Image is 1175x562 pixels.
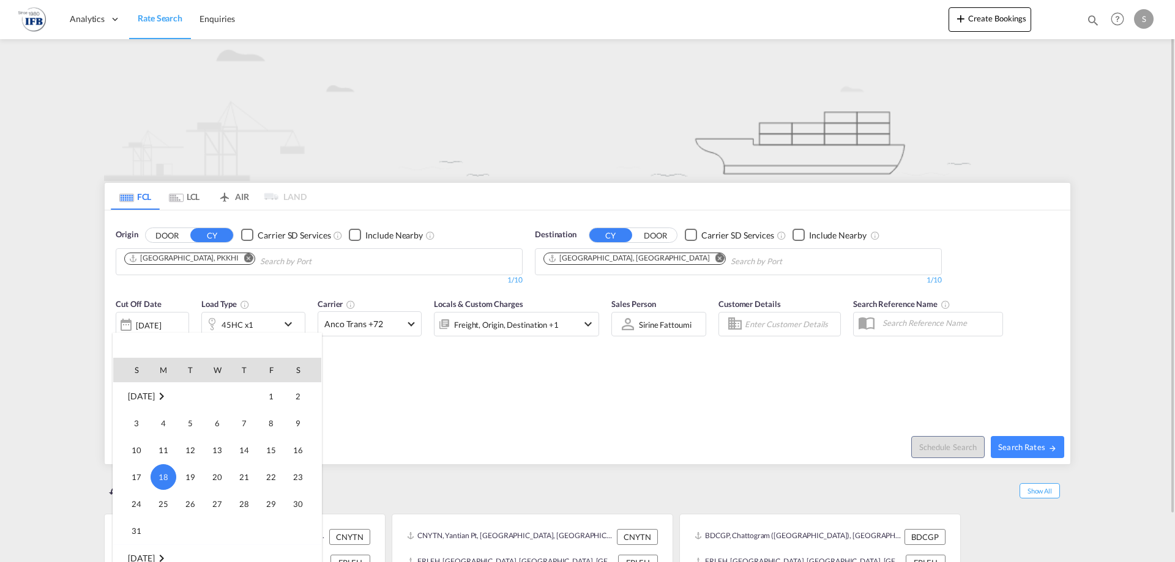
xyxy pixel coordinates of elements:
[113,410,321,437] tr: Week 2
[231,464,258,490] td: Thursday August 21 2025
[205,465,229,489] span: 20
[177,464,204,490] td: Tuesday August 19 2025
[285,464,321,490] td: Saturday August 23 2025
[285,437,321,464] td: Saturday August 16 2025
[204,437,231,464] td: Wednesday August 13 2025
[178,492,203,516] span: 26
[231,410,258,437] td: Thursday August 7 2025
[151,438,176,462] span: 11
[124,519,149,543] span: 31
[204,358,231,382] th: W
[113,490,150,517] td: Sunday August 24 2025
[205,492,229,516] span: 27
[124,492,149,516] span: 24
[231,437,258,464] td: Thursday August 14 2025
[151,411,176,435] span: 4
[177,358,204,382] th: T
[258,490,285,517] td: Friday August 29 2025
[232,438,256,462] span: 14
[285,410,321,437] td: Saturday August 9 2025
[150,410,177,437] td: Monday August 4 2025
[150,437,177,464] td: Monday August 11 2025
[205,438,229,462] span: 13
[113,490,321,517] tr: Week 5
[231,358,258,382] th: T
[204,410,231,437] td: Wednesday August 6 2025
[113,464,321,490] tr: Week 4
[113,410,150,437] td: Sunday August 3 2025
[231,490,258,517] td: Thursday August 28 2025
[286,438,310,462] span: 16
[124,465,149,489] span: 17
[258,410,285,437] td: Friday August 8 2025
[258,437,285,464] td: Friday August 15 2025
[113,358,150,382] th: S
[124,438,149,462] span: 10
[204,464,231,490] td: Wednesday August 20 2025
[178,438,203,462] span: 12
[259,438,283,462] span: 15
[259,384,283,409] span: 1
[285,382,321,410] td: Saturday August 2 2025
[178,465,203,489] span: 19
[232,492,256,516] span: 28
[258,382,285,410] td: Friday August 1 2025
[232,465,256,489] span: 21
[177,410,204,437] td: Tuesday August 5 2025
[177,490,204,517] td: Tuesday August 26 2025
[286,384,310,409] span: 2
[258,464,285,490] td: Friday August 22 2025
[259,465,283,489] span: 22
[113,464,150,490] td: Sunday August 17 2025
[286,465,310,489] span: 23
[150,490,177,517] td: Monday August 25 2025
[232,411,256,435] span: 7
[113,437,150,464] td: Sunday August 10 2025
[259,411,283,435] span: 8
[259,492,283,516] span: 29
[150,464,177,490] td: Monday August 18 2025
[177,437,204,464] td: Tuesday August 12 2025
[113,382,204,410] td: August 2025
[285,358,321,382] th: S
[286,492,310,516] span: 30
[205,411,229,435] span: 6
[151,492,176,516] span: 25
[151,464,176,490] span: 18
[150,358,177,382] th: M
[113,437,321,464] tr: Week 3
[178,411,203,435] span: 5
[113,517,321,545] tr: Week 6
[286,411,310,435] span: 9
[128,391,154,401] span: [DATE]
[113,382,321,410] tr: Week 1
[285,490,321,517] td: Saturday August 30 2025
[113,517,150,545] td: Sunday August 31 2025
[124,411,149,435] span: 3
[258,358,285,382] th: F
[204,490,231,517] td: Wednesday August 27 2025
